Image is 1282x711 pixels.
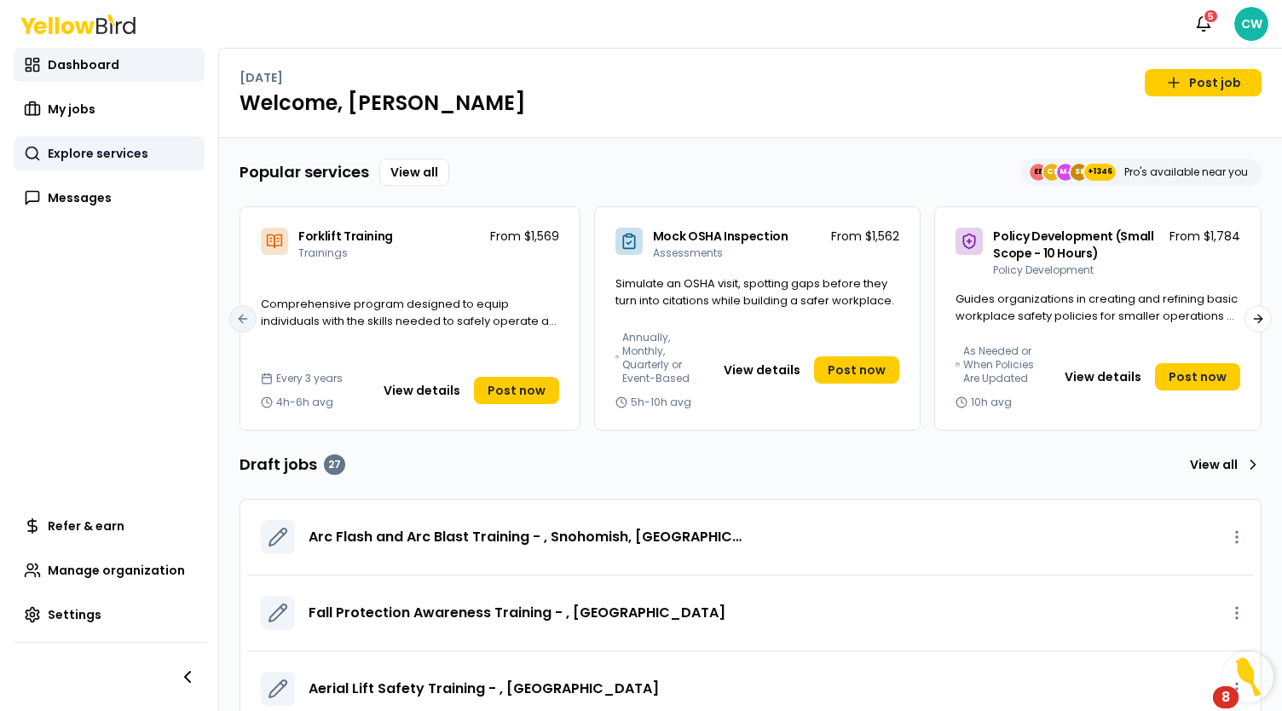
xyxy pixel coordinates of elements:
[309,527,745,547] a: Arc Flash and Arc Blast Training - , Snohomish, [GEOGRAPHIC_DATA] 98290
[276,372,343,385] span: Every 3 years
[1203,9,1219,24] div: 5
[14,48,205,82] a: Dashboard
[48,517,124,535] span: Refer & earn
[631,396,691,409] span: 5h-10h avg
[14,136,205,171] a: Explore services
[1169,228,1240,245] p: From $1,784
[956,291,1239,340] span: Guides organizations in creating and refining basic workplace safety policies for smaller operati...
[14,92,205,126] a: My jobs
[261,296,557,345] span: Comprehensive program designed to equip individuals with the skills needed to safely operate a fo...
[373,377,471,404] button: View details
[1155,363,1240,390] a: Post now
[14,598,205,632] a: Settings
[14,553,205,587] a: Manage organization
[488,382,546,399] span: Post now
[240,90,1262,117] h1: Welcome, [PERSON_NAME]
[298,228,393,245] span: Forklift Training
[653,228,788,245] span: Mock OSHA Inspection
[1124,165,1248,179] p: Pro's available near you
[298,246,348,260] span: Trainings
[971,396,1012,409] span: 10h avg
[309,679,659,699] a: Aerial Lift Safety Training - , [GEOGRAPHIC_DATA]
[474,377,559,404] a: Post now
[490,228,559,245] p: From $1,569
[615,275,894,309] span: Simulate an OSHA visit, spotting gaps before they turn into citations while building a safer work...
[379,159,449,186] a: View all
[653,246,723,260] span: Assessments
[622,331,700,385] span: Annually, Monthly, Quarterly or Event-Based
[14,181,205,215] a: Messages
[831,228,899,245] p: From $1,562
[963,344,1040,385] span: As Needed or When Policies Are Updated
[240,160,369,184] h3: Popular services
[713,356,811,384] button: View details
[324,454,345,475] div: 27
[993,263,1094,277] span: Policy Development
[48,56,119,73] span: Dashboard
[48,101,95,118] span: My jobs
[1187,7,1221,41] button: 5
[1145,69,1262,96] a: Post job
[1183,451,1262,478] a: View all
[1222,651,1273,702] button: Open Resource Center, 8 new notifications
[48,189,112,206] span: Messages
[1054,363,1152,390] button: View details
[48,562,185,579] span: Manage organization
[1071,164,1088,181] span: SE
[240,453,345,477] h3: Draft jobs
[1088,164,1112,181] span: +1346
[1169,368,1227,385] span: Post now
[1234,7,1268,41] span: CW
[309,603,725,623] a: Fall Protection Awareness Training - , [GEOGRAPHIC_DATA]
[240,69,283,86] p: [DATE]
[814,356,899,384] a: Post now
[14,509,205,543] a: Refer & earn
[1030,164,1047,181] span: EE
[276,396,333,409] span: 4h-6h avg
[993,228,1153,262] span: Policy Development (Small Scope - 10 Hours)
[828,361,886,379] span: Post now
[1043,164,1060,181] span: CE
[48,145,148,162] span: Explore services
[1057,164,1074,181] span: MJ
[48,606,101,623] span: Settings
